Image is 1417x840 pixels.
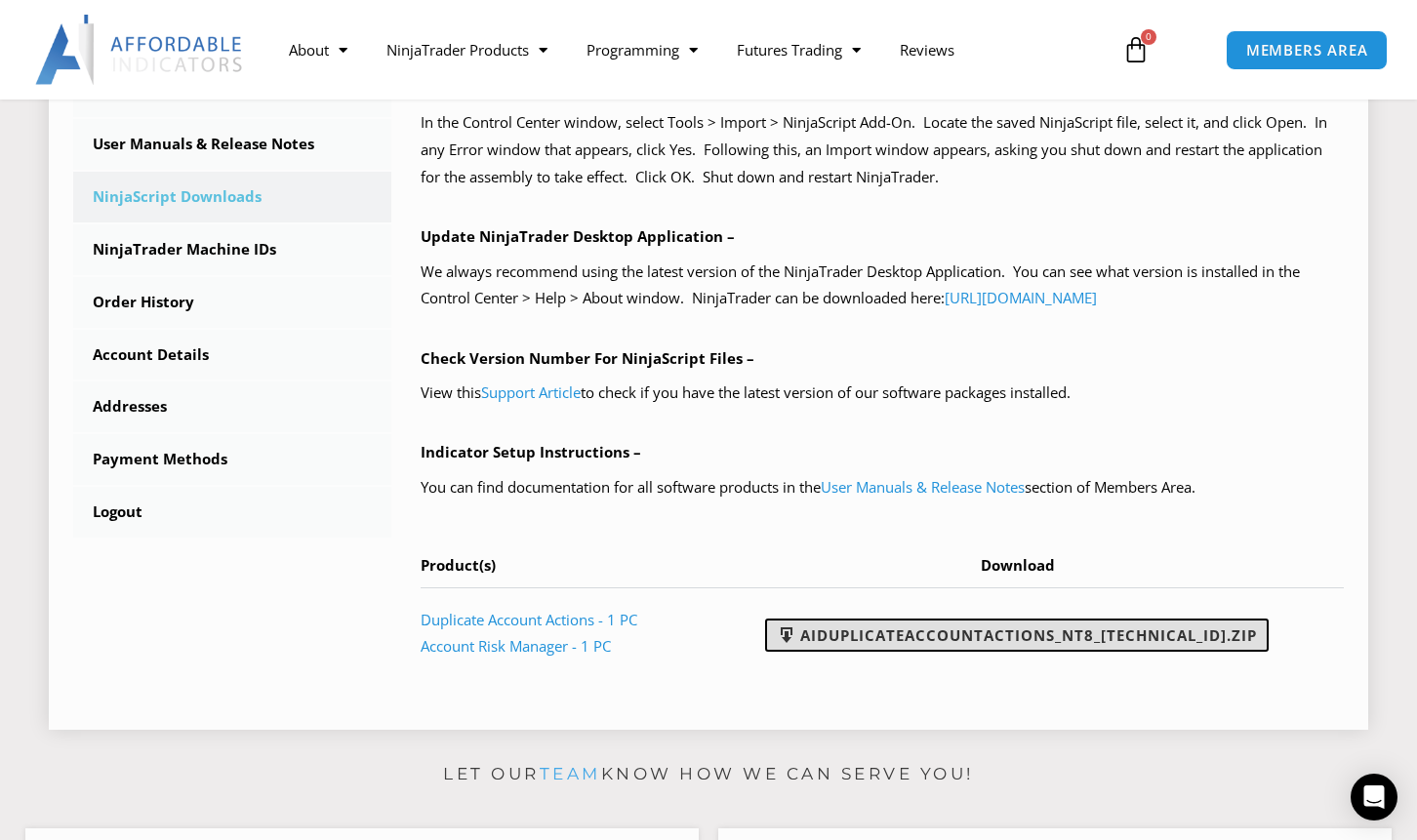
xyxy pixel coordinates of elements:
a: Support Article [481,382,581,402]
a: team [540,764,601,783]
a: Account Risk Manager - 1 PC [421,636,611,656]
p: Let our know how we can serve you! [25,759,1392,790]
p: In the Control Center window, select Tools > Import > NinjaScript Add-On. Locate the saved NinjaS... [421,109,1345,191]
b: Indicator Setup Instructions – [421,442,641,461]
span: Download [981,555,1055,575]
a: About [269,27,367,72]
p: We always recommend using the latest version of the NinjaTrader Desktop Application. You can see ... [421,259,1345,313]
a: Futures Trading [717,27,880,72]
a: AIDuplicateAccountActions_NT8_[TECHNICAL_ID].zip [765,619,1269,652]
a: Logout [73,487,391,538]
span: MEMBERS AREA [1246,43,1368,58]
a: [URL][DOMAIN_NAME] [945,288,1097,307]
a: Account Details [73,330,391,380]
a: MEMBERS AREA [1226,30,1389,70]
a: Order History [73,277,391,328]
a: NinjaTrader Machine IDs [73,224,391,275]
b: Check Version Number For NinjaScript Files – [421,348,754,368]
span: 0 [1141,29,1156,45]
a: User Manuals & Release Notes [73,119,391,170]
span: Product(s) [421,555,496,575]
a: NinjaScript Downloads [73,172,391,222]
b: Update NinjaTrader Desktop Application – [421,226,735,246]
a: Addresses [73,381,391,432]
a: Duplicate Account Actions - 1 PC [421,610,637,629]
a: Programming [567,27,717,72]
a: User Manuals & Release Notes [821,477,1025,497]
a: Payment Methods [73,434,391,485]
div: Open Intercom Messenger [1351,774,1397,820]
nav: Menu [269,27,1106,72]
a: Reviews [880,27,974,72]
p: You can find documentation for all software products in the section of Members Area. [421,474,1345,501]
p: View this to check if you have the latest version of our software packages installed. [421,380,1345,407]
nav: Account pages [73,66,391,538]
img: LogoAI | Affordable Indicators – NinjaTrader [35,15,245,85]
a: 0 [1093,21,1179,78]
a: NinjaTrader Products [367,27,567,72]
